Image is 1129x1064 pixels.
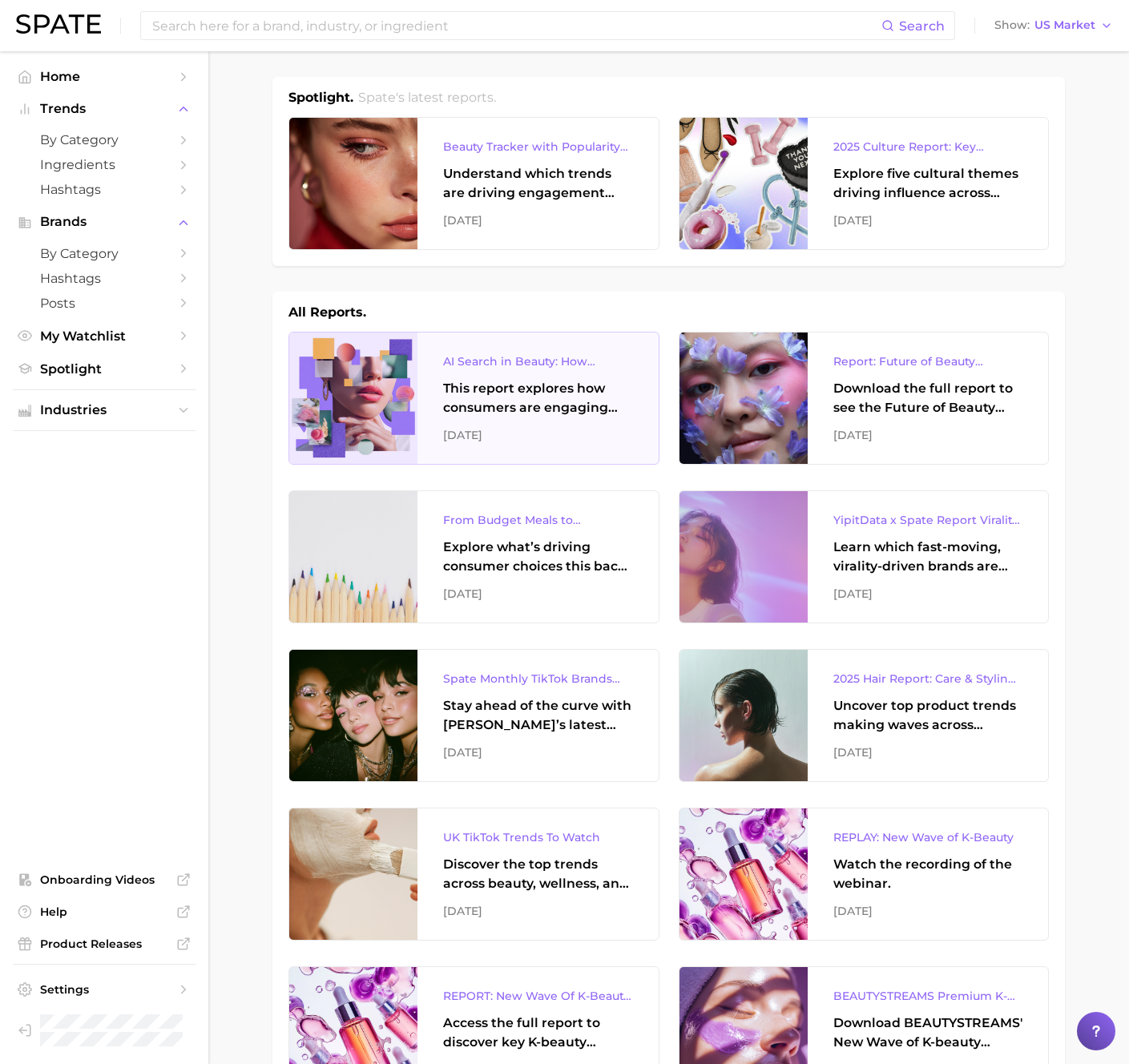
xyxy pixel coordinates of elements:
[833,1014,1023,1052] div: Download BEAUTYSTREAMS' New Wave of K-beauty Report.
[833,743,1023,762] div: [DATE]
[40,328,168,344] span: My Watchlist
[443,510,633,530] div: From Budget Meals to Functional Snacks: Food & Beverage Trends Shaping Consumer Behavior This Sch...
[833,584,1023,603] div: [DATE]
[288,303,366,322] h1: All Reports.
[443,901,633,921] div: [DATE]
[13,177,196,202] a: Hashtags
[40,182,168,197] span: Hashtags
[443,696,633,735] div: Stay ahead of the curve with [PERSON_NAME]’s latest monthly tracker, spotlighting the fastest-gro...
[443,986,633,1006] div: REPORT: New Wave Of K-Beauty: [GEOGRAPHIC_DATA]’s Trending Innovations In Skincare & Color Cosmetics
[833,901,1023,921] div: [DATE]
[833,164,1023,203] div: Explore five cultural themes driving influence across beauty, food, and pop culture.
[13,324,196,349] a: My Watchlist
[40,271,168,286] span: Hashtags
[40,403,168,417] span: Industries
[443,1014,633,1052] div: Access the full report to discover key K-beauty trends influencing [DATE] beauty market
[288,649,659,782] a: Spate Monthly TikTok Brands TrackerStay ahead of the curve with [PERSON_NAME]’s latest monthly tr...
[358,88,496,107] h2: Spate's latest reports.
[13,152,196,177] a: Ingredients
[833,352,1023,371] div: Report: Future of Beauty Webinar
[13,127,196,152] a: by Category
[288,332,659,465] a: AI Search in Beauty: How Consumers Are Using ChatGPT vs. Google SearchThis report explores how co...
[288,88,353,107] h1: Spotlight.
[13,977,196,1002] a: Settings
[443,743,633,762] div: [DATE]
[40,246,168,261] span: by Category
[443,669,633,688] div: Spate Monthly TikTok Brands Tracker
[40,69,168,84] span: Home
[13,266,196,291] a: Hashtags
[679,117,1050,250] a: 2025 Culture Report: Key Themes That Are Shaping Consumer DemandExplore five cultural themes driv...
[40,132,168,147] span: by Category
[40,905,168,919] span: Help
[679,332,1050,465] a: Report: Future of Beauty WebinarDownload the full report to see the Future of Beauty trends we un...
[833,538,1023,576] div: Learn which fast-moving, virality-driven brands are leading the pack, the risks of viral growth, ...
[16,14,101,34] img: SPATE
[40,157,168,172] span: Ingredients
[40,296,168,311] span: Posts
[443,352,633,371] div: AI Search in Beauty: How Consumers Are Using ChatGPT vs. Google Search
[994,21,1030,30] span: Show
[443,828,633,847] div: UK TikTok Trends To Watch
[13,357,196,381] a: Spotlight
[443,855,633,893] div: Discover the top trends across beauty, wellness, and personal care on TikTok [GEOGRAPHIC_DATA].
[40,361,168,377] span: Spotlight
[40,873,168,887] span: Onboarding Videos
[288,808,659,941] a: UK TikTok Trends To WatchDiscover the top trends across beauty, wellness, and personal care on Ti...
[833,669,1023,688] div: 2025 Hair Report: Care & Styling Products
[288,117,659,250] a: Beauty Tracker with Popularity IndexUnderstand which trends are driving engagement across platfor...
[443,379,633,417] div: This report explores how consumers are engaging with AI-powered search tools — and what it means ...
[833,425,1023,445] div: [DATE]
[13,932,196,956] a: Product Releases
[13,210,196,234] button: Brands
[679,490,1050,623] a: YipitData x Spate Report Virality-Driven Brands Are Taking a Slice of the Beauty PieLearn which f...
[833,137,1023,156] div: 2025 Culture Report: Key Themes That Are Shaping Consumer Demand
[40,102,168,116] span: Trends
[1034,21,1095,30] span: US Market
[990,15,1117,36] button: ShowUS Market
[833,855,1023,893] div: Watch the recording of the webinar.
[833,379,1023,417] div: Download the full report to see the Future of Beauty trends we unpacked during the webinar.
[443,538,633,576] div: Explore what’s driving consumer choices this back-to-school season From budget-friendly meals to ...
[443,137,633,156] div: Beauty Tracker with Popularity Index
[833,828,1023,847] div: REPLAY: New Wave of K-Beauty
[13,241,196,266] a: by Category
[13,398,196,422] button: Industries
[13,64,196,89] a: Home
[833,211,1023,230] div: [DATE]
[833,986,1023,1006] div: BEAUTYSTREAMS Premium K-beauty Trends Report
[40,937,168,951] span: Product Releases
[679,808,1050,941] a: REPLAY: New Wave of K-BeautyWatch the recording of the webinar.[DATE]
[13,291,196,316] a: Posts
[40,215,168,229] span: Brands
[288,490,659,623] a: From Budget Meals to Functional Snacks: Food & Beverage Trends Shaping Consumer Behavior This Sch...
[40,982,168,997] span: Settings
[13,1010,196,1051] a: Log out. Currently logged in as Pro User with e-mail spate.pro@test.test.
[13,97,196,121] button: Trends
[13,900,196,924] a: Help
[443,584,633,603] div: [DATE]
[833,696,1023,735] div: Uncover top product trends making waves across platforms — along with key insights into benefits,...
[151,12,881,39] input: Search here for a brand, industry, or ingredient
[443,425,633,445] div: [DATE]
[899,18,945,34] span: Search
[443,211,633,230] div: [DATE]
[679,649,1050,782] a: 2025 Hair Report: Care & Styling ProductsUncover top product trends making waves across platforms...
[833,510,1023,530] div: YipitData x Spate Report Virality-Driven Brands Are Taking a Slice of the Beauty Pie
[13,868,196,892] a: Onboarding Videos
[443,164,633,203] div: Understand which trends are driving engagement across platforms in the skin, hair, makeup, and fr...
